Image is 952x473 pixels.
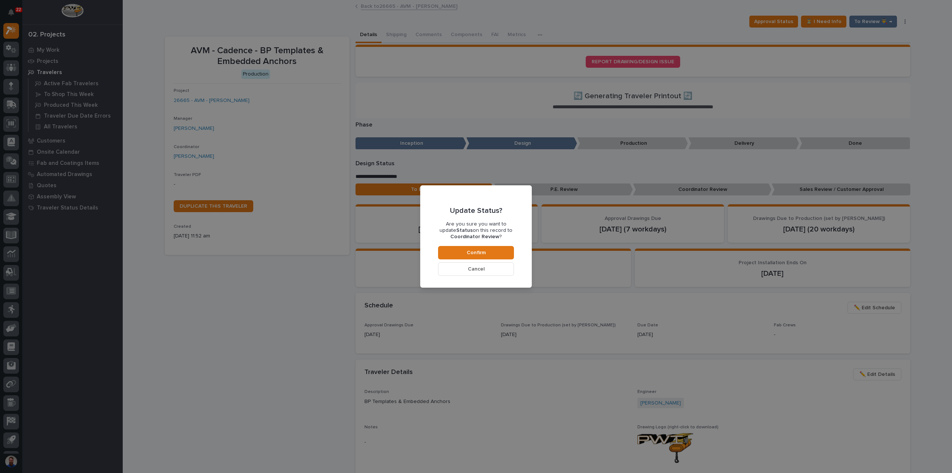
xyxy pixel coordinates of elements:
[450,206,502,215] p: Update Status?
[438,246,514,259] button: Confirm
[468,266,485,272] span: Cancel
[467,249,486,256] span: Confirm
[456,228,473,233] b: Status
[438,262,514,276] button: Cancel
[438,221,514,240] p: Are you sure you want to update on this record to ?
[450,234,499,239] b: Coordinator Review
